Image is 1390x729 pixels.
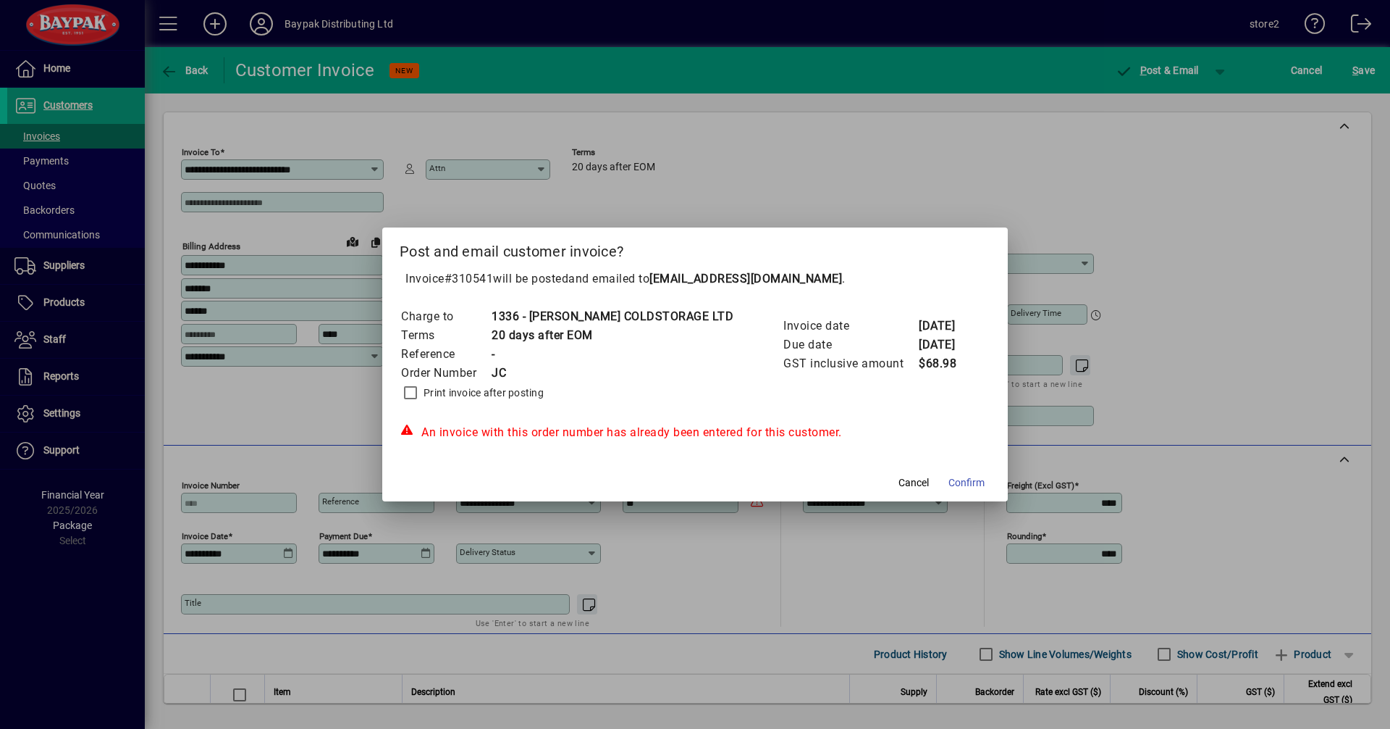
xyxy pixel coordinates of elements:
span: Confirm [948,475,985,491]
td: GST inclusive amount [783,354,918,373]
td: Charge to [400,307,491,326]
span: Cancel [898,475,929,491]
b: [EMAIL_ADDRESS][DOMAIN_NAME] [649,272,842,286]
label: Print invoice after posting [421,386,544,400]
td: 1336 - [PERSON_NAME] COLDSTORAGE LTD [491,307,733,326]
td: - [491,345,733,364]
button: Confirm [943,470,990,496]
span: #310541 [445,272,494,286]
td: JC [491,364,733,383]
h2: Post and email customer invoice? [382,228,1008,270]
button: Cancel [890,470,937,496]
td: Order Number [400,364,491,383]
span: and emailed to [568,272,842,286]
td: Invoice date [783,317,918,336]
td: Reference [400,345,491,364]
td: [DATE] [918,317,976,336]
p: Invoice will be posted . [400,270,990,288]
td: 20 days after EOM [491,326,733,345]
td: [DATE] [918,336,976,354]
td: Due date [783,336,918,354]
td: $68.98 [918,354,976,373]
div: An invoice with this order number has already been entered for this customer. [400,424,990,441]
td: Terms [400,326,491,345]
